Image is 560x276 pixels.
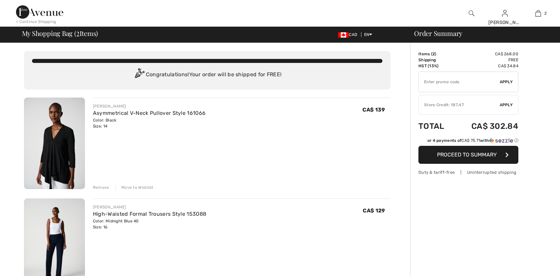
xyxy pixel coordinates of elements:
a: 2 [522,9,554,17]
div: [PERSON_NAME] [488,19,521,26]
img: Congratulation2.svg [133,68,146,82]
span: 2 [76,28,80,37]
div: < Continue Shopping [16,19,56,25]
img: search the website [469,9,474,17]
a: High-Waisted Formal Trousers Style 153088 [93,211,206,217]
button: Proceed to Summary [418,146,518,164]
div: Remove [93,184,109,190]
div: [PERSON_NAME] [93,103,206,109]
div: Color: Midnight Blue 40 Size: 16 [93,218,206,230]
span: CA$ 75.71 [461,138,480,143]
span: My Shopping Bag ( Items) [22,30,98,37]
div: Store Credit: 187.47 [419,102,500,108]
img: Sezzle [489,138,513,143]
div: Move to Wishlist [116,184,154,190]
span: 2 [544,10,547,16]
td: HST (13%) [418,63,454,69]
div: Order Summary [406,30,556,37]
a: Asymmetrical V-Neck Pullover Style 161066 [93,110,206,116]
div: or 4 payments ofCA$ 75.71withSezzle Click to learn more about Sezzle [418,138,518,146]
span: EN [364,32,372,37]
td: Shipping [418,57,454,63]
td: Total [418,115,454,138]
div: Congratulations! Your order will be shipped for FREE! [32,68,382,82]
span: Apply [500,102,513,108]
img: Asymmetrical V-Neck Pullover Style 161066 [24,98,85,189]
div: or 4 payments of with [427,138,518,143]
td: Free [454,57,518,63]
img: My Info [502,9,508,17]
a: Sign In [502,10,508,16]
span: Proceed to Summary [437,151,497,158]
input: Promo code [419,72,500,92]
iframe: Opens a widget where you can chat to one of our agents [518,256,553,273]
span: CA$ 139 [362,107,385,113]
span: CAD [338,32,360,37]
td: Items ( ) [418,51,454,57]
div: Color: Black Size: 14 [93,117,206,129]
td: CA$ 302.84 [454,115,518,138]
div: [PERSON_NAME] [93,204,206,210]
span: CA$ 129 [363,207,385,214]
span: 2 [432,52,435,56]
span: Apply [500,79,513,85]
div: Duty & tariff-free | Uninterrupted shipping [418,169,518,175]
td: CA$ 34.84 [454,63,518,69]
img: My Bag [535,9,541,17]
td: CA$ 268.00 [454,51,518,57]
img: Canadian Dollar [338,32,349,38]
img: 1ère Avenue [16,5,63,19]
